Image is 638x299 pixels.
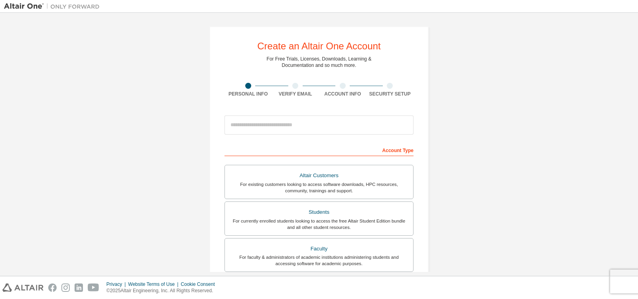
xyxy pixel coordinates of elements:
[48,283,57,292] img: facebook.svg
[230,218,408,231] div: For currently enrolled students looking to access the free Altair Student Edition bundle and all ...
[230,254,408,267] div: For faculty & administrators of academic institutions administering students and accessing softwa...
[75,283,83,292] img: linkedin.svg
[106,281,128,287] div: Privacy
[61,283,70,292] img: instagram.svg
[224,91,272,97] div: Personal Info
[230,243,408,254] div: Faculty
[257,41,381,51] div: Create an Altair One Account
[88,283,99,292] img: youtube.svg
[181,281,219,287] div: Cookie Consent
[224,143,414,156] div: Account Type
[272,91,319,97] div: Verify Email
[2,283,43,292] img: altair_logo.svg
[4,2,104,10] img: Altair One
[267,56,372,68] div: For Free Trials, Licenses, Downloads, Learning & Documentation and so much more.
[106,287,220,294] p: © 2025 Altair Engineering, Inc. All Rights Reserved.
[230,207,408,218] div: Students
[230,170,408,181] div: Altair Customers
[366,91,414,97] div: Security Setup
[128,281,181,287] div: Website Terms of Use
[319,91,366,97] div: Account Info
[230,181,408,194] div: For existing customers looking to access software downloads, HPC resources, community, trainings ...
